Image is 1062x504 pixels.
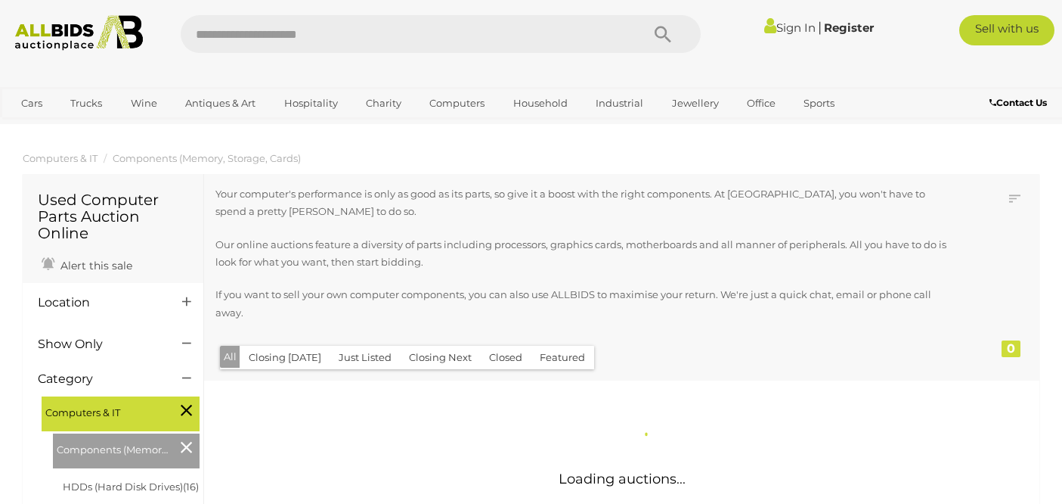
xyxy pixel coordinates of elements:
[57,437,170,459] span: Components (Memory, Storage, Cards)
[8,15,150,51] img: Allbids.com.au
[818,19,822,36] span: |
[531,346,594,369] button: Featured
[737,91,785,116] a: Office
[63,481,199,493] a: HDDs (Hard Disk Drives)(16)
[586,91,653,116] a: Industrial
[274,91,348,116] a: Hospitality
[11,91,52,116] a: Cars
[38,372,159,386] h4: Category
[38,338,159,351] h4: Show Only
[57,259,132,272] span: Alert this sale
[989,95,1051,111] a: Contact Us
[215,236,949,272] p: Our online auctions feature a diversity of parts including processors, graphics cards, motherboar...
[240,346,330,369] button: Closing [DATE]
[356,91,411,116] a: Charity
[45,400,159,422] span: Computers & IT
[121,91,167,116] a: Wine
[220,346,240,368] button: All
[215,185,949,221] p: Your computer's performance is only as good as its parts, so give it a boost with the right compo...
[959,15,1054,45] a: Sell with us
[60,91,112,116] a: Trucks
[400,346,481,369] button: Closing Next
[824,20,874,35] a: Register
[38,191,188,241] h1: Used Computer Parts Auction Online
[480,346,531,369] button: Closed
[662,91,729,116] a: Jewellery
[330,346,401,369] button: Just Listed
[794,91,844,116] a: Sports
[38,296,159,310] h4: Location
[1002,341,1020,357] div: 0
[503,91,577,116] a: Household
[764,20,816,35] a: Sign In
[559,471,686,487] span: Loading auctions...
[113,152,301,164] a: Components (Memory, Storage, Cards)
[625,15,701,53] button: Search
[38,253,136,275] a: Alert this sale
[11,116,138,141] a: [GEOGRAPHIC_DATA]
[23,152,98,164] a: Computers & IT
[215,286,949,322] p: If you want to sell your own computer components, you can also use ALLBIDS to maximise your retur...
[420,91,494,116] a: Computers
[989,97,1047,108] b: Contact Us
[183,481,199,493] span: (16)
[175,91,265,116] a: Antiques & Art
